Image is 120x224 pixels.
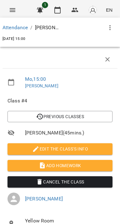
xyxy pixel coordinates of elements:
button: Menu [5,3,20,18]
nav: breadcrumb [2,24,60,31]
li: / [30,24,32,31]
button: Edit the class's Info [7,143,112,155]
span: Add Homework [12,162,107,169]
span: 1 [42,2,48,8]
button: EN [103,4,115,16]
span: [DATE] 15:00 [2,36,26,41]
p: [PERSON_NAME] [35,24,60,31]
span: Cancel the class [12,178,107,186]
span: Edit the class's Info [12,145,107,153]
a: Attendance [2,25,28,30]
span: EN [106,7,112,13]
button: Add Homework [7,160,112,171]
span: Previous Classes [12,113,107,120]
a: [PERSON_NAME] [25,83,58,88]
span: Class #4 [7,97,112,105]
span: [PERSON_NAME] ( 45 mins. ) [25,129,112,137]
a: [PERSON_NAME] [25,196,63,202]
a: Mo , 15:00 [25,76,46,82]
img: avatar_s.png [88,6,97,14]
button: Previous Classes [7,111,112,122]
button: Cancel the class [7,176,112,188]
